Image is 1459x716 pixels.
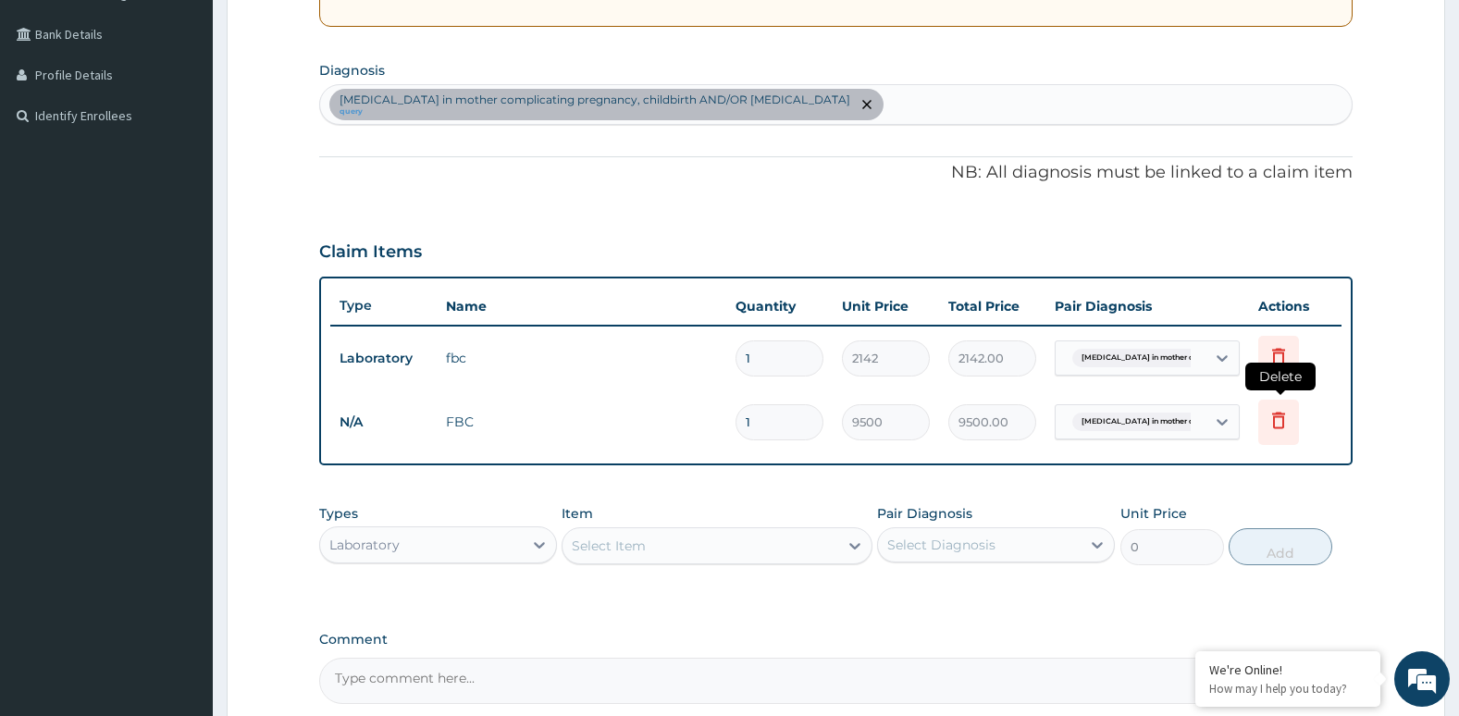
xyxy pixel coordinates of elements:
[833,288,939,325] th: Unit Price
[340,93,850,107] p: [MEDICAL_DATA] in mother complicating pregnancy, childbirth AND/OR [MEDICAL_DATA]
[107,233,255,420] span: We're online!
[1249,288,1342,325] th: Actions
[1229,528,1332,565] button: Add
[319,242,422,263] h3: Claim Items
[572,537,646,555] div: Select Item
[726,288,833,325] th: Quantity
[1072,349,1255,367] span: [MEDICAL_DATA] in mother complicating ...
[859,96,875,113] span: remove selection option
[9,505,352,570] textarea: Type your message and hit 'Enter'
[1209,661,1366,678] div: We're Online!
[1045,288,1249,325] th: Pair Diagnosis
[303,9,348,54] div: Minimize live chat window
[330,405,437,439] td: N/A
[877,504,972,523] label: Pair Diagnosis
[437,288,727,325] th: Name
[1072,413,1255,431] span: [MEDICAL_DATA] in mother complicating ...
[329,536,400,554] div: Laboratory
[1209,681,1366,697] p: How may I help you today?
[319,161,1354,185] p: NB: All diagnosis must be linked to a claim item
[1245,363,1316,390] span: Delete
[562,504,593,523] label: Item
[340,107,850,117] small: query
[319,61,385,80] label: Diagnosis
[939,288,1045,325] th: Total Price
[319,506,358,522] label: Types
[319,632,1354,648] label: Comment
[437,339,727,377] td: fbc
[96,104,311,128] div: Chat with us now
[437,403,727,440] td: FBC
[330,341,437,376] td: Laboratory
[330,289,437,323] th: Type
[34,93,75,139] img: d_794563401_company_1708531726252_794563401
[887,536,995,554] div: Select Diagnosis
[1120,504,1187,523] label: Unit Price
